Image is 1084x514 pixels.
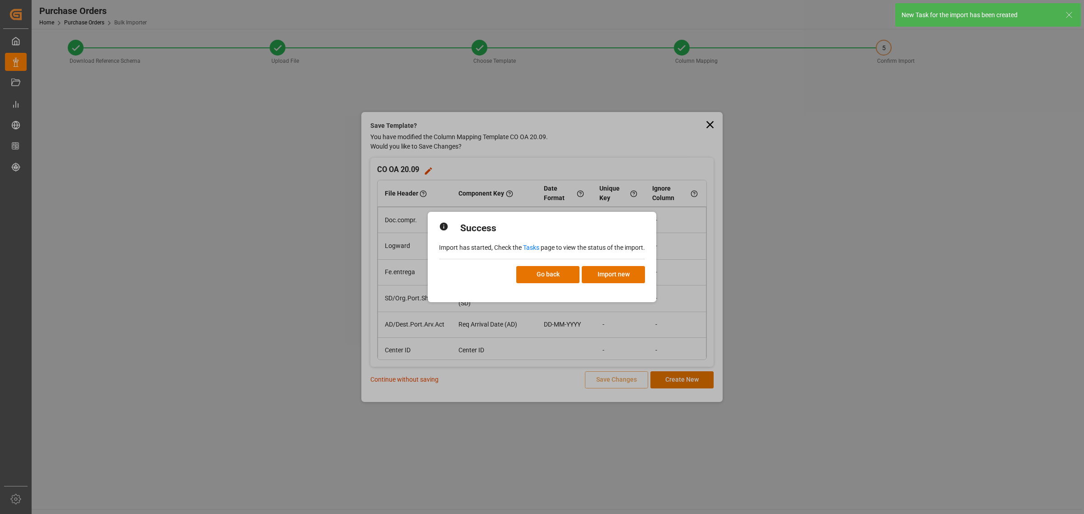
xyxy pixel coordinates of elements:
h2: Success [460,221,496,236]
button: Go back [516,266,579,283]
p: Import has started, Check the page to view the status of the import. [439,243,645,252]
a: Tasks [523,244,539,251]
button: Import new [582,266,645,283]
div: New Task for the import has been created [902,10,1057,20]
